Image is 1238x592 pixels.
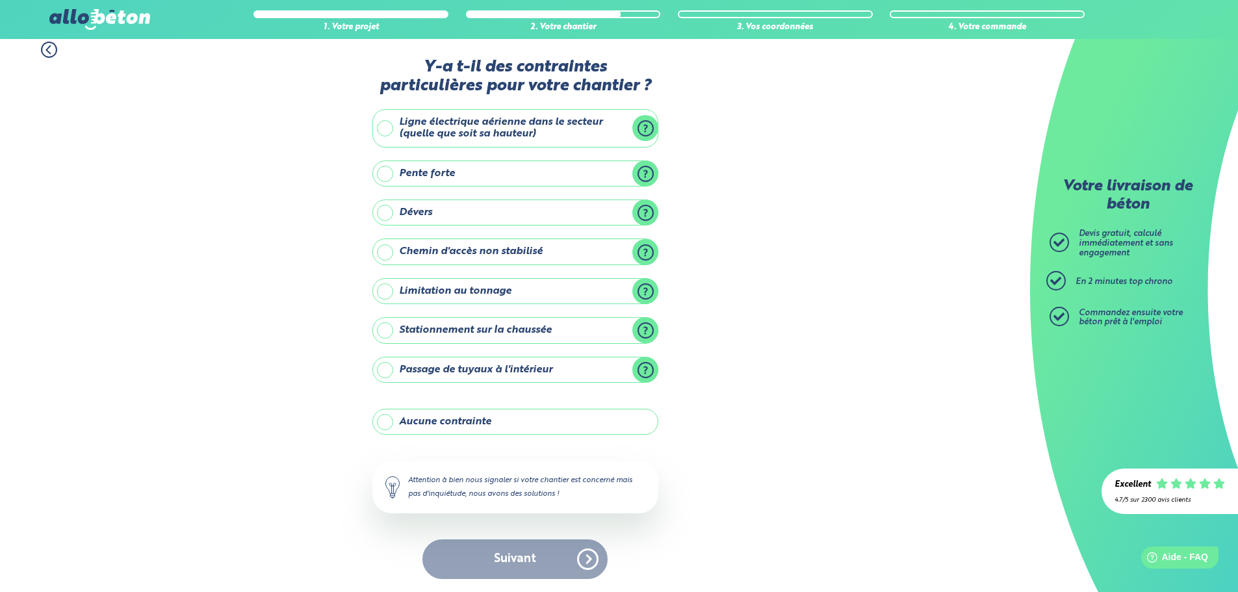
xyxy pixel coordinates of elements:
label: Passage de tuyaux à l'intérieur [372,357,658,383]
label: Limitation au tonnage [372,278,658,304]
label: Pente forte [372,161,658,187]
label: Y-a t-il des contraintes particulières pour votre chantier ? [372,58,658,96]
label: Aucune contrainte [372,409,658,435]
label: Ligne électrique aérienne dans le secteur (quelle que soit sa hauteur) [372,109,658,148]
iframe: Help widget launcher [1122,541,1224,578]
label: Stationnement sur la chaussée [372,317,658,343]
div: 3. Vos coordonnées [678,23,873,32]
div: 4. Votre commande [890,23,1085,32]
label: Dévers [372,199,658,225]
div: Attention à bien nous signaler si votre chantier est concerné mais pas d'inquiétude, nous avons d... [372,461,658,513]
label: Chemin d'accès non stabilisé [372,238,658,264]
div: 2. Votre chantier [466,23,661,32]
div: 1. Votre projet [253,23,448,32]
img: allobéton [49,9,149,30]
